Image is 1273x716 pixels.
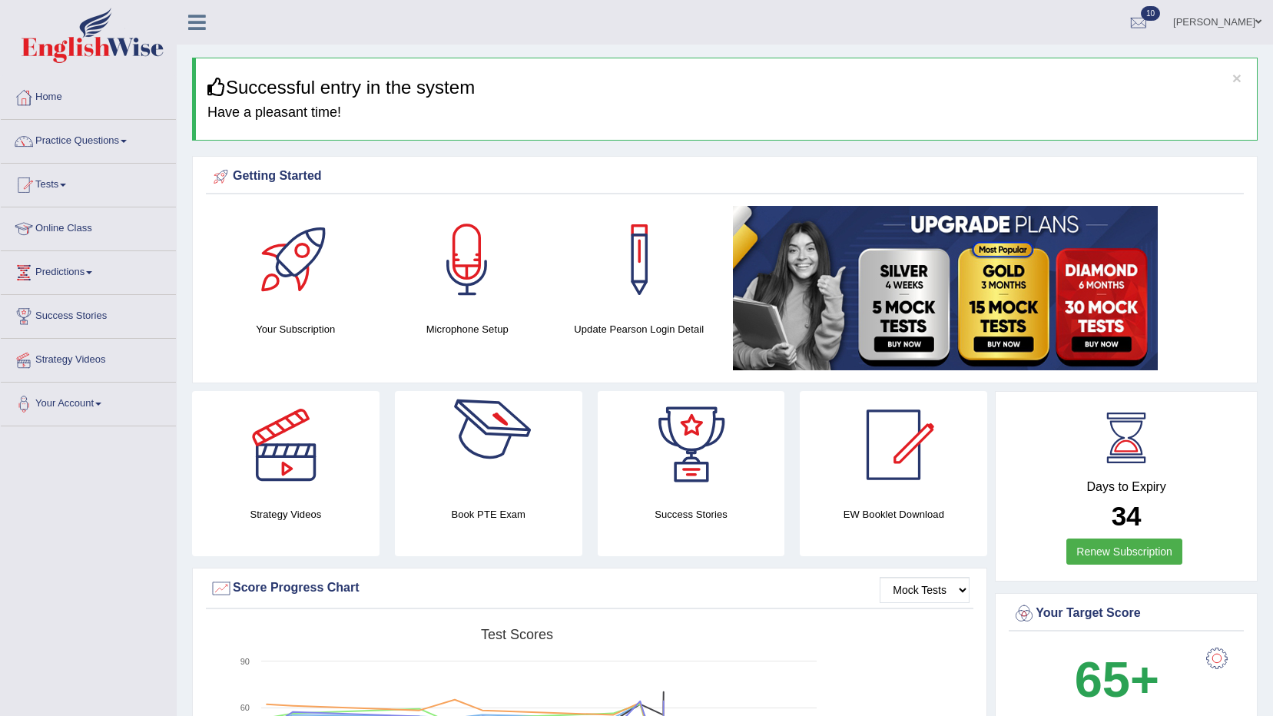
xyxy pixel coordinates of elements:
a: Online Class [1,207,176,246]
a: Your Account [1,383,176,421]
h4: Success Stories [598,506,785,522]
a: Renew Subscription [1066,539,1182,565]
button: × [1232,70,1242,86]
h4: Have a pleasant time! [207,105,1245,121]
div: Getting Started [210,165,1240,188]
b: 65+ [1075,651,1159,708]
a: Tests [1,164,176,202]
b: 34 [1112,501,1142,531]
h4: Days to Expiry [1013,480,1240,494]
h4: Microphone Setup [390,321,546,337]
a: Practice Questions [1,120,176,158]
a: Home [1,76,176,114]
div: Score Progress Chart [210,577,970,600]
a: Success Stories [1,295,176,333]
div: Your Target Score [1013,602,1240,625]
h3: Successful entry in the system [207,78,1245,98]
a: Strategy Videos [1,339,176,377]
tspan: Test scores [481,627,553,642]
text: 60 [240,703,250,712]
span: 10 [1141,6,1160,21]
a: Predictions [1,251,176,290]
h4: Book PTE Exam [395,506,582,522]
h4: Your Subscription [217,321,374,337]
h4: Strategy Videos [192,506,380,522]
img: small5.jpg [733,206,1158,370]
h4: EW Booklet Download [800,506,987,522]
text: 90 [240,657,250,666]
h4: Update Pearson Login Detail [561,321,718,337]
